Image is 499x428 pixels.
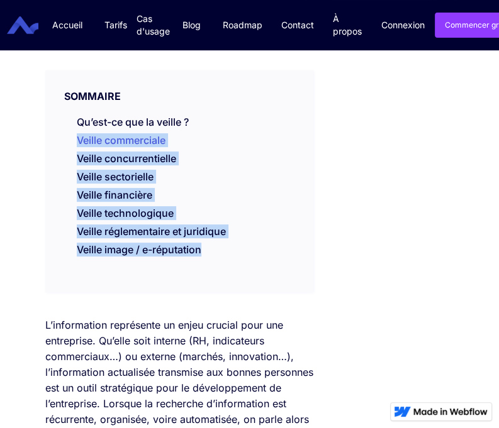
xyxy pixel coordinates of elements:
[77,152,176,165] a: Veille concurrentielle
[16,16,38,34] a: home
[77,116,189,128] a: Qu’est-ce que la veille ?
[381,13,425,37] a: Connexion
[137,13,170,38] div: Cas d'usage
[40,6,95,44] a: Accueil
[77,225,226,244] a: Veille réglementaire et juridique
[95,6,137,44] a: Tarifs
[77,189,152,207] a: Veille financière
[272,6,323,44] a: Contact
[413,408,488,415] img: Made in Webflow
[77,170,154,183] a: Veille sectorielle
[77,207,174,226] a: Veille technologique
[77,243,201,262] a: Veille image / e-réputation
[45,70,314,103] div: SOMMAIRE
[213,6,272,44] a: Roadmap
[77,134,165,146] a: Veille commerciale
[170,6,213,44] a: Blog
